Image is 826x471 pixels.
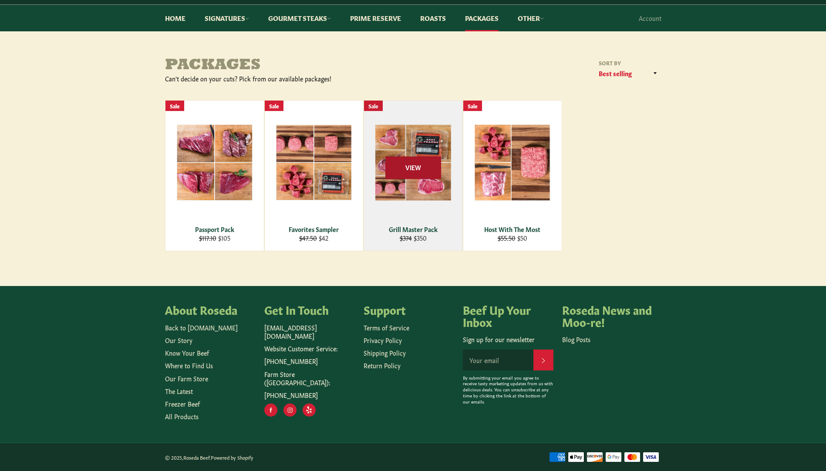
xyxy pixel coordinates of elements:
[364,323,409,332] a: Terms of Service
[165,303,256,316] h4: About Roseda
[264,344,355,353] p: Website Customer Service:
[165,323,238,332] a: Back to [DOMAIN_NAME]
[165,399,200,408] a: Freezer Beef
[156,5,194,31] a: Home
[264,391,355,399] p: [PHONE_NUMBER]
[364,100,463,251] a: Grill Master Pack Grill Master Pack $374 $350 View
[199,233,216,242] s: $117.10
[498,233,516,242] s: $55.50
[165,412,199,421] a: All Products
[299,233,317,242] s: $47.50
[264,370,355,387] p: Farm Store ([GEOGRAPHIC_DATA]):
[411,5,455,31] a: Roasts
[364,336,402,344] a: Privacy Policy
[385,157,441,179] span: View
[463,303,553,327] h4: Beef Up Your Inbox
[171,225,258,233] div: Passport Pack
[364,348,406,357] a: Shipping Policy
[165,100,264,251] a: Passport Pack Passport Pack $117.10 $105
[165,74,413,83] div: Can't decide on your cuts? Pick from our available packages!
[562,335,590,343] a: Blog Posts
[562,303,653,327] h4: Roseda News and Moo-re!
[264,100,364,251] a: Favorites Sampler Favorites Sampler $47.50 $42
[469,234,556,242] div: $50
[270,234,357,242] div: $42
[165,361,213,370] a: Where to Find Us
[463,335,553,343] p: Sign up for our newsletter
[196,5,258,31] a: Signatures
[509,5,553,31] a: Other
[264,357,355,365] p: [PHONE_NUMBER]
[165,101,184,111] div: Sale
[456,5,507,31] a: Packages
[596,59,661,67] label: Sort by
[183,454,209,461] a: Roseda Beef
[165,336,192,344] a: Our Story
[176,124,253,201] img: Passport Pack
[364,303,454,316] h4: Support
[463,350,533,370] input: Your email
[469,225,556,233] div: Host With The Most
[165,387,193,395] a: The Latest
[463,100,562,251] a: Host With The Most Host With The Most $55.50 $50
[165,348,209,357] a: Know Your Beef
[264,303,355,316] h4: Get In Touch
[265,101,283,111] div: Sale
[165,454,253,461] small: © 2025, .
[165,374,208,383] a: Our Farm Store
[369,225,457,233] div: Grill Master Pack
[211,454,253,461] a: Powered by Shopify
[463,101,482,111] div: Sale
[634,5,666,31] a: Account
[364,361,401,370] a: Return Policy
[260,5,340,31] a: Gourmet Steaks
[171,234,258,242] div: $105
[165,57,413,74] h1: Packages
[270,225,357,233] div: Favorites Sampler
[341,5,410,31] a: Prime Reserve
[264,323,355,340] p: [EMAIL_ADDRESS][DOMAIN_NAME]
[276,124,352,201] img: Favorites Sampler
[474,124,551,201] img: Host With The Most
[463,375,553,405] p: By submitting your email you agree to receive tasty marketing updates from us with delicious deal...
